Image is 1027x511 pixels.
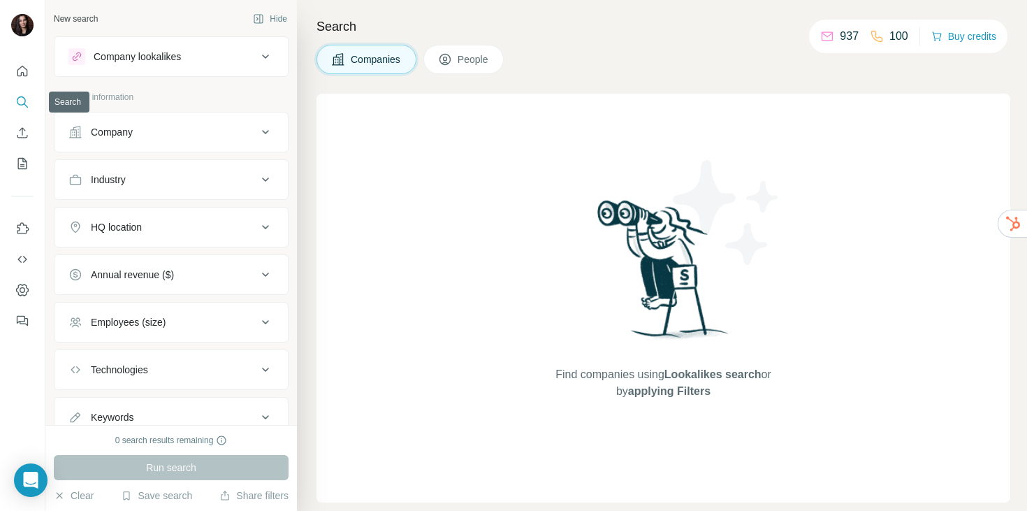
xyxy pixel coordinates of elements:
div: 0 search results remaining [115,434,228,447]
div: Industry [91,173,126,187]
button: Hide [243,8,297,29]
div: Annual revenue ($) [91,268,174,282]
p: 937 [840,28,859,45]
button: Company lookalikes [54,40,288,73]
span: applying Filters [628,385,711,397]
div: New search [54,13,98,25]
span: Companies [351,52,402,66]
button: Industry [54,163,288,196]
button: Search [11,89,34,115]
button: Technologies [54,353,288,387]
p: 100 [889,28,908,45]
button: Keywords [54,401,288,434]
button: Company [54,115,288,149]
button: Employees (size) [54,305,288,339]
div: HQ location [91,220,142,234]
button: Enrich CSV [11,120,34,145]
img: Avatar [11,14,34,36]
p: Company information [54,91,289,103]
button: Clear [54,489,94,503]
img: Surfe Illustration - Stars [664,150,789,275]
h4: Search [316,17,1010,36]
div: Company [91,125,133,139]
button: Feedback [11,308,34,333]
button: Save search [121,489,192,503]
div: Keywords [91,410,133,424]
button: Use Surfe on LinkedIn [11,216,34,241]
button: Use Surfe API [11,247,34,272]
button: HQ location [54,210,288,244]
div: Employees (size) [91,315,166,329]
div: Technologies [91,363,148,377]
button: My lists [11,151,34,176]
div: Open Intercom Messenger [14,463,48,497]
img: Surfe Illustration - Woman searching with binoculars [591,196,736,352]
button: Annual revenue ($) [54,258,288,292]
button: Buy credits [931,27,996,46]
span: Lookalikes search [664,368,762,380]
span: Find companies using or by [551,366,775,400]
button: Quick start [11,59,34,84]
div: Company lookalikes [94,50,181,64]
button: Share filters [219,489,289,503]
span: People [458,52,490,66]
button: Dashboard [11,278,34,303]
